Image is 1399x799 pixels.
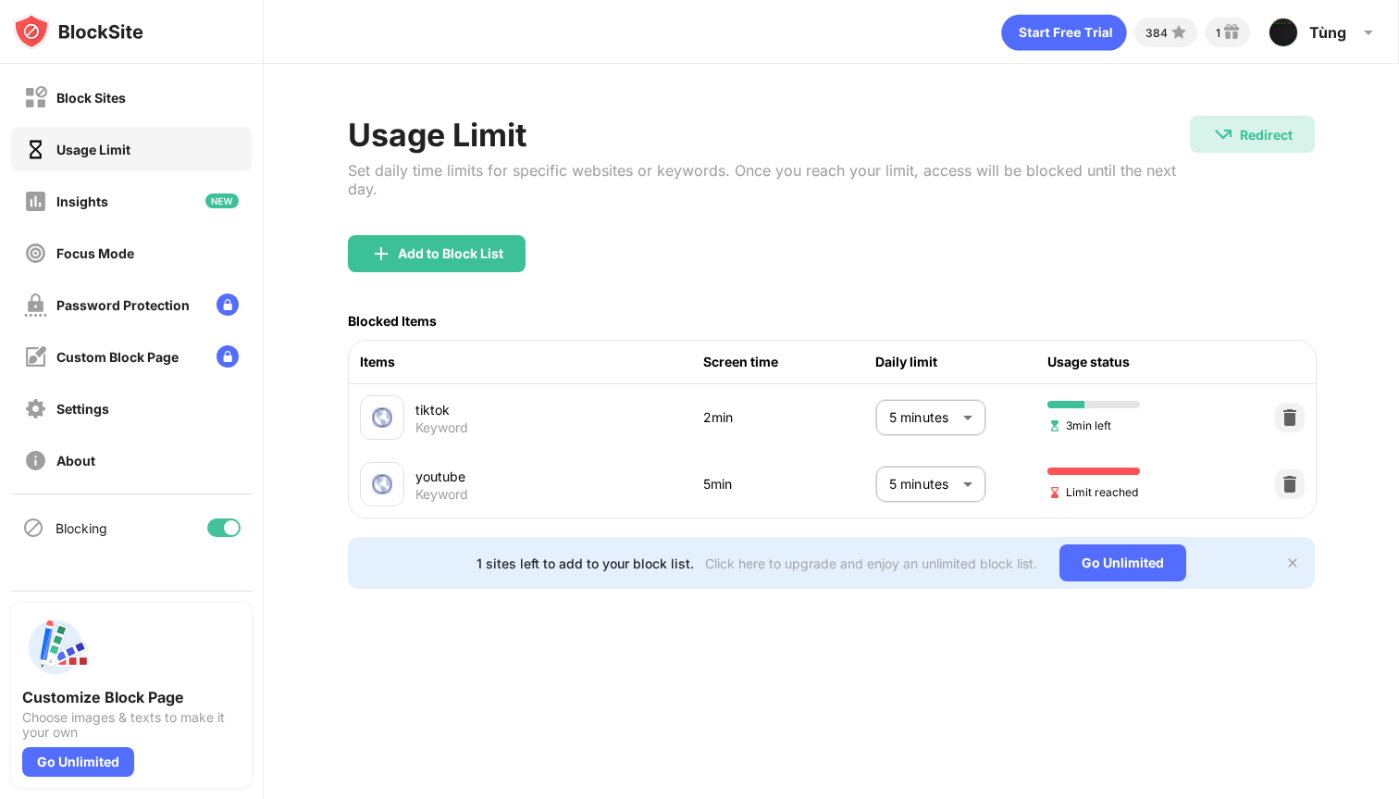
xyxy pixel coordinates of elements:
[415,467,703,486] div: youtube
[398,246,503,261] div: Add to Block List
[24,138,47,161] img: time-usage-on.svg
[22,747,134,777] div: Go Unlimited
[371,473,393,495] img: favicons
[24,190,47,213] img: insights-off.svg
[217,293,239,316] img: lock-menu.svg
[24,449,47,472] img: about-off.svg
[56,194,108,209] div: Insights
[348,313,437,329] div: Blocked Items
[415,419,468,436] div: Keyword
[889,407,956,428] p: 5 minutes
[13,13,143,50] img: logo-blocksite.svg
[477,556,694,571] div: 1 sites left to add to your block list.
[1309,23,1346,42] div: Tùng
[24,397,47,420] img: settings-off.svg
[56,142,130,157] div: Usage Limit
[24,86,47,109] img: block-off.svg
[56,349,179,365] div: Custom Block Page
[56,401,109,417] div: Settings
[22,710,241,740] div: Choose images & texts to make it your own
[415,400,703,419] div: tiktok
[22,517,44,539] img: blocking-icon.svg
[889,474,956,494] p: 5 minutes
[875,352,1047,372] div: Daily limit
[1269,18,1298,47] img: ACg8ocLqI6tLQXR14dLll6pitmqx0Me-uA3ci63gBOwR7_l-3NG-nJ4m=s96-c
[1240,127,1293,143] div: Redirect
[22,688,241,706] div: Customize Block Page
[1059,544,1186,581] div: Go Unlimited
[703,352,875,372] div: Screen time
[1047,417,1111,434] span: 3min left
[1001,14,1127,51] div: animation
[56,520,107,536] div: Blocking
[22,614,89,680] img: push-custom-page.svg
[24,345,47,368] img: customize-block-page-off.svg
[1168,21,1190,44] img: points-small.svg
[1047,483,1138,501] span: Limit reached
[24,242,47,265] img: focus-off.svg
[56,297,190,313] div: Password Protection
[371,406,393,429] img: favicons
[703,407,875,428] div: 2min
[1047,485,1062,500] img: hourglass-end.svg
[217,345,239,368] img: lock-menu.svg
[703,474,875,494] div: 5min
[1216,26,1220,40] div: 1
[1047,352,1219,372] div: Usage status
[1047,418,1062,433] img: hourglass-set.svg
[415,486,468,503] div: Keyword
[705,556,1037,571] div: Click here to upgrade and enjoy an unlimited block list.
[348,161,1191,198] div: Set daily time limits for specific websites or keywords. Once you reach your limit, access will b...
[1145,26,1168,40] div: 384
[1285,556,1300,570] img: x-button.svg
[24,293,47,317] img: password-protection-off.svg
[360,352,703,372] div: Items
[348,116,1191,154] div: Usage Limit
[56,90,126,106] div: Block Sites
[1220,21,1243,44] img: reward-small.svg
[56,245,134,261] div: Focus Mode
[56,453,95,468] div: About
[205,194,239,208] img: new-icon.svg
